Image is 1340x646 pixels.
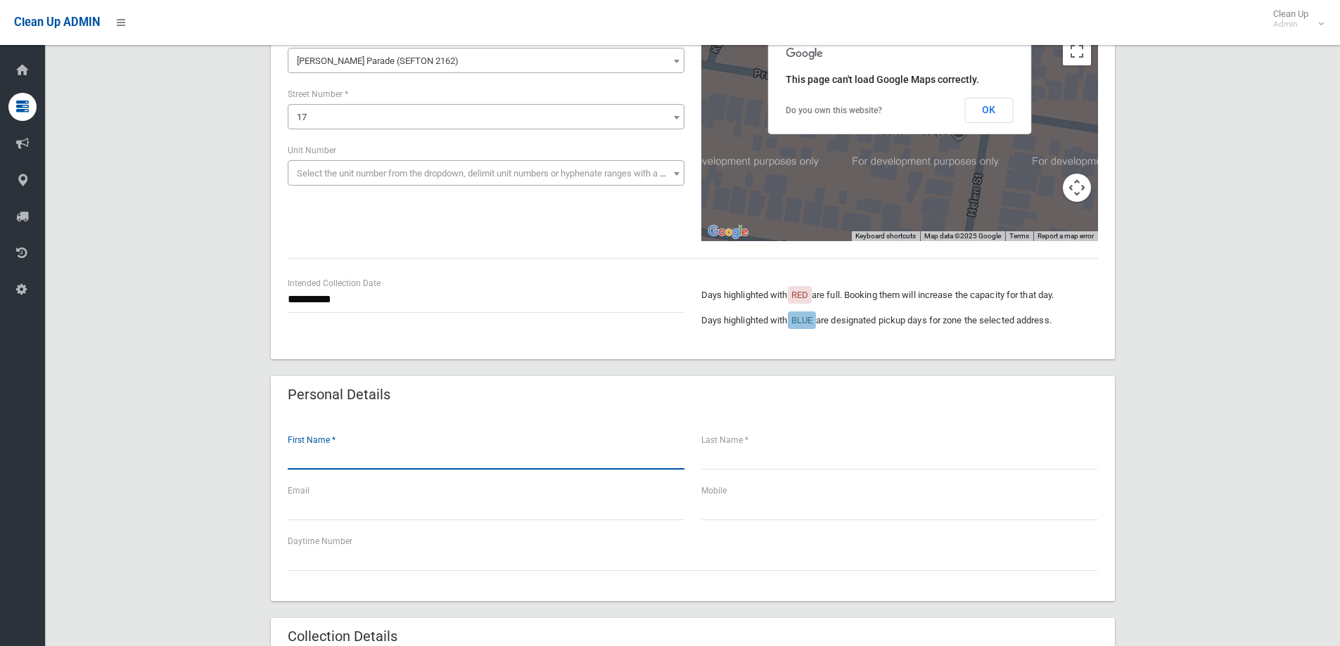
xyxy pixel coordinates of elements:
[14,15,100,29] span: Clean Up ADMIN
[791,315,812,325] span: BLUE
[1063,174,1091,202] button: Map camera controls
[1038,232,1094,240] a: Report a map error
[701,287,1098,304] p: Days highlighted with are full. Booking them will increase the capacity for that day.
[1063,37,1091,65] button: Toggle fullscreen view
[855,231,916,241] button: Keyboard shortcuts
[291,108,681,127] span: 17
[271,381,407,408] header: Personal Details
[297,168,690,179] span: Select the unit number from the dropdown, delimit unit numbers or hyphenate ranges with a comma
[705,223,751,241] img: Google
[705,223,751,241] a: Open this area in Google Maps (opens a new window)
[1266,8,1322,30] span: Clean Up
[1009,232,1029,240] a: Terms (opens in new tab)
[297,112,307,122] span: 17
[1273,19,1308,30] small: Admin
[786,74,979,85] span: This page can't load Google Maps correctly.
[924,232,1001,240] span: Map data ©2025 Google
[786,105,882,115] a: Do you own this website?
[291,51,681,71] span: Proctor Parade (SEFTON 2162)
[288,48,684,73] span: Proctor Parade (SEFTON 2162)
[964,98,1013,123] button: OK
[288,104,684,129] span: 17
[791,290,808,300] span: RED
[701,312,1098,329] p: Days highlighted with are designated pickup days for zone the selected address.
